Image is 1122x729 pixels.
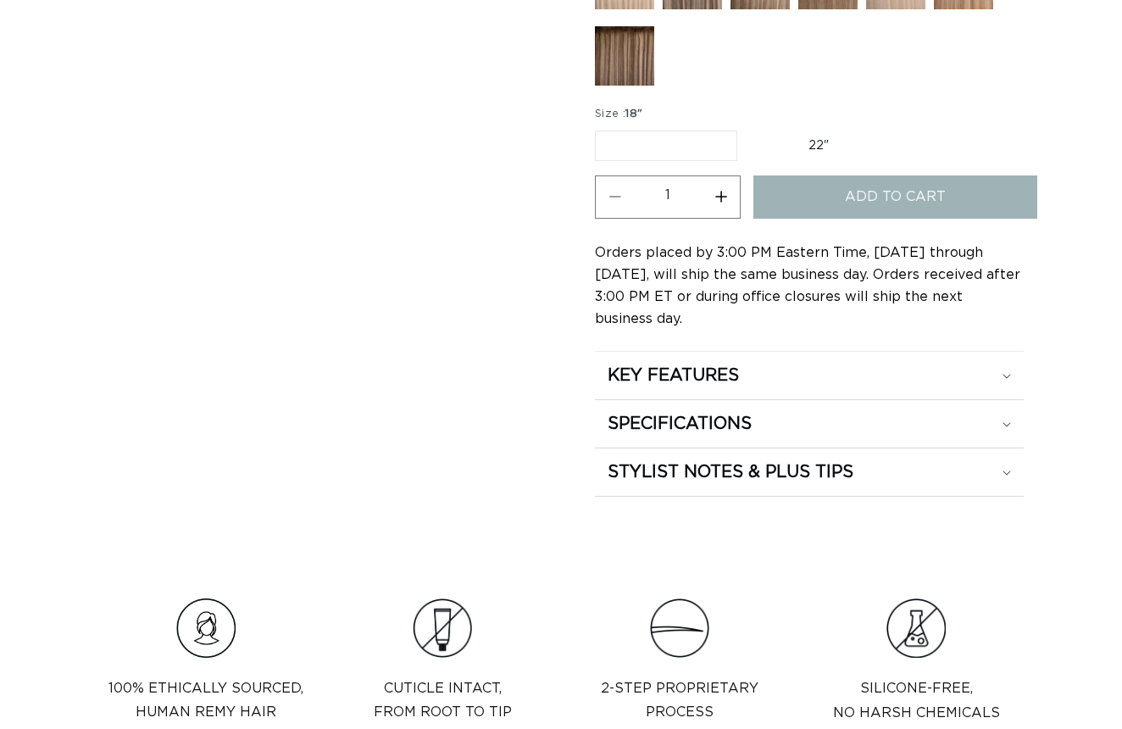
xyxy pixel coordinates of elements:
a: Como Root Tap - Q Weft [595,26,654,94]
span: 18" [625,109,642,120]
span: Orders placed by 3:00 PM Eastern Time, [DATE] through [DATE], will ship the same business day. Or... [595,246,1020,326]
button: Add to cart [753,175,1038,219]
label: 22" [747,131,891,160]
img: Clip_path_group_3e966cc6-585a-453a-be60-cd6cdacd677c.png [413,598,472,658]
img: Clip_path_group_11631e23-4577-42dd-b462-36179a27abaf.png [650,598,709,658]
p: Silicone-Free, No Harsh Chemicals [833,676,1000,726]
label: 18" [595,131,737,161]
img: Como Root Tap - Q Weft [595,26,654,86]
p: 2-step proprietary process [601,676,758,726]
legend: Size : [595,106,645,123]
h2: STYLIST NOTES & PLUS TIPS [608,461,853,483]
img: Group.png [886,598,946,658]
summary: STYLIST NOTES & PLUS TIPS [595,448,1024,496]
p: 100% Ethically sourced, Human Remy Hair [108,676,303,726]
p: Cuticle intact, from root to tip [374,676,512,726]
summary: KEY FEATURES [595,352,1024,399]
h2: KEY FEATURES [608,364,739,387]
iframe: Chat Widget [1037,648,1122,729]
h2: SPECIFICATIONS [608,413,752,435]
img: Hair_Icon_a70f8c6f-f1c4-41e1-8dbd-f323a2e654e6.png [176,598,236,658]
span: Add to cart [845,175,946,219]
summary: SPECIFICATIONS [595,400,1024,448]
